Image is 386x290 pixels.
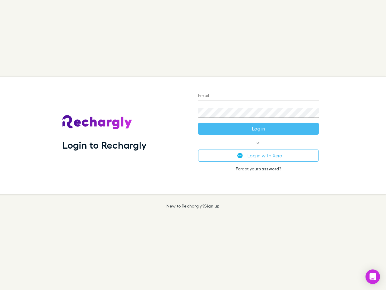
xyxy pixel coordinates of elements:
button: Log in with Xero [198,150,319,162]
p: Forgot your ? [198,166,319,171]
a: Sign up [204,203,220,208]
img: Xero's logo [237,153,243,158]
button: Log in [198,123,319,135]
p: New to Rechargly? [166,204,220,208]
h1: Login to Rechargly [62,139,147,151]
a: password [258,166,279,171]
div: Open Intercom Messenger [365,269,380,284]
img: Rechargly's Logo [62,115,132,130]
